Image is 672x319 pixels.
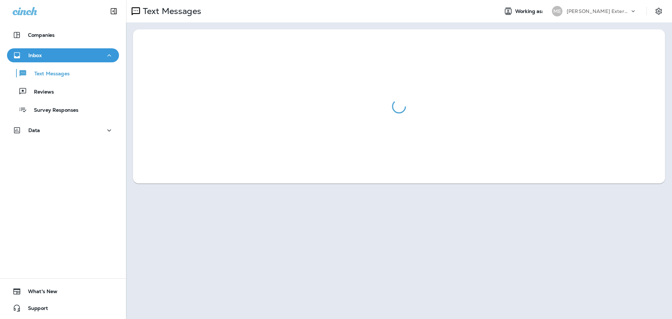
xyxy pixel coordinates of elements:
p: [PERSON_NAME] Exterminating [567,8,630,14]
span: What's New [21,289,57,297]
button: Survey Responses [7,102,119,117]
span: Support [21,305,48,314]
button: Inbox [7,48,119,62]
p: Data [28,127,40,133]
button: Text Messages [7,66,119,81]
div: ME [552,6,562,16]
button: What's New [7,284,119,298]
button: Support [7,301,119,315]
p: Inbox [28,53,42,58]
span: Working as: [515,8,545,14]
button: Settings [652,5,665,18]
p: Survey Responses [27,107,78,114]
p: Companies [28,32,55,38]
button: Companies [7,28,119,42]
p: Reviews [27,89,54,96]
button: Collapse Sidebar [104,4,124,18]
button: Reviews [7,84,119,99]
p: Text Messages [27,71,70,77]
button: Data [7,123,119,137]
p: Text Messages [140,6,201,16]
